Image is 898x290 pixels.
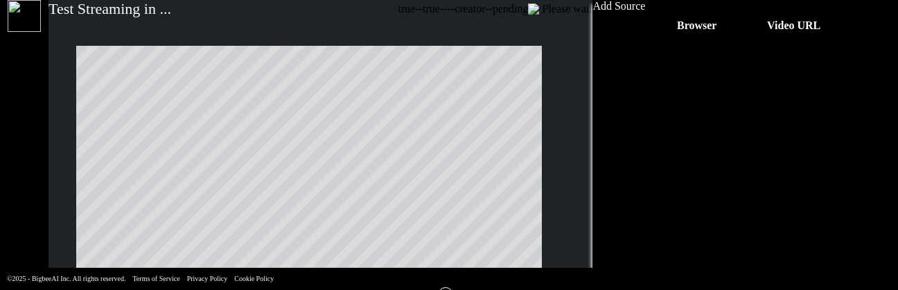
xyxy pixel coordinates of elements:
[542,3,600,15] span: Please wait...
[187,275,228,282] a: Privacy Policy
[234,275,274,282] a: Cookie Policy
[528,3,542,15] img: loading-search.gif
[746,12,843,39] div: Video URL
[7,275,125,282] a: ©2025 - BigbeeAI Inc. All rights reserved.
[132,275,179,282] a: Terms of Service
[649,12,746,39] div: Browser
